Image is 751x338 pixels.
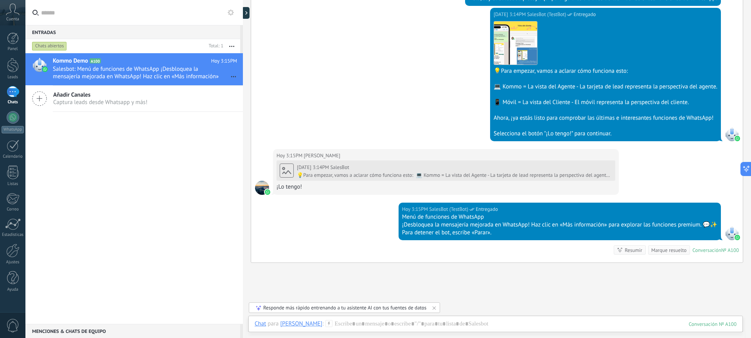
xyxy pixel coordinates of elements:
[735,136,740,141] img: waba.svg
[2,287,24,292] div: Ayuda
[265,189,270,195] img: waba.svg
[494,22,537,65] img: 73f7e8cd-32c4-481b-927e-85ce39da9c64
[2,182,24,187] div: Listas
[280,320,322,327] div: Juan Camilo Serrano
[2,207,24,212] div: Correo
[494,67,717,75] div: 💡Para empezar, vamos a aclarar cómo funciona esto:
[2,75,24,80] div: Leads
[2,47,24,52] div: Panel
[402,213,717,221] div: Menú de funciones de WhatsApp
[277,183,615,191] div: ¡Lo tengo!
[25,53,243,85] a: Kommo Demo A100 Hoy 3:15PM Salesbot: Menú de funciones de WhatsApp ¡Desbloquea la mensajería mejo...
[223,39,240,53] button: Más
[721,247,739,253] div: № A100
[2,260,24,265] div: Ajustes
[494,11,527,18] div: [DATE] 3:14PM
[725,226,739,240] span: SalesBot
[25,324,240,338] div: Menciones & Chats de equipo
[494,130,717,138] div: Selecciona el botón "¡Lo tengo!" para continuar.
[53,99,147,106] span: Captura leads desde Whatsapp y más!
[330,164,349,171] span: SalesBot
[297,164,330,171] div: [DATE] 3:14PM
[429,205,468,213] span: SalesBot (TestBot)
[476,205,498,213] span: Entregado
[297,172,612,178] div: 💡Para empezar, vamos a aclarar cómo funciona esto: 💻 Kommo = La vista del Agente - La tarjeta de ...
[402,229,717,237] div: Para detener el bot, escribe «Parar».
[90,58,101,63] span: A100
[651,246,686,254] div: Marque resuelto
[53,65,222,80] span: Salesbot: Menú de funciones de WhatsApp ¡Desbloquea la mensajería mejorada en WhatsApp! Haz clic ...
[735,235,740,240] img: waba.svg
[304,152,340,160] span: Juan Camilo Serrano
[277,152,304,160] div: Hoy 3:15PM
[402,205,429,213] div: Hoy 3:15PM
[573,11,596,18] span: Entregado
[268,320,278,328] span: para
[206,42,223,50] div: Total: 1
[625,246,642,254] div: Resumir
[402,221,717,229] div: ¡Desbloquea la mensajería mejorada en WhatsApp! Haz clic en «Más información» para explorar las f...
[692,247,721,253] div: Conversación
[494,114,717,122] div: Ahora, ¡ya estás listo para comprobar las últimas e interesantes funciones de WhatsApp!
[25,25,240,39] div: Entradas
[725,127,739,141] span: SalesBot
[2,126,24,133] div: WhatsApp
[494,83,717,91] div: 💻 Kommo = La vista del Agente - La tarjeta de lead representa la perspectiva del agente.
[689,321,737,327] div: 100
[494,99,717,106] div: 📱 Móvil = La vista del Cliente - El móvil representa la perspectiva del cliente.
[211,57,237,65] span: Hoy 3:15PM
[263,304,426,311] div: Responde más rápido entrenando a tu asistente AI con tus fuentes de datos
[2,100,24,105] div: Chats
[42,67,48,72] img: waba.svg
[322,320,323,328] span: :
[53,91,147,99] span: Añadir Canales
[255,181,269,195] span: Juan Camilo Serrano
[2,154,24,159] div: Calendario
[242,7,250,19] div: Mostrar
[2,232,24,237] div: Estadísticas
[53,57,88,65] span: Kommo Demo
[6,17,19,22] span: Cuenta
[527,11,566,18] span: SalesBot (TestBot)
[32,41,67,51] div: Chats abiertos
